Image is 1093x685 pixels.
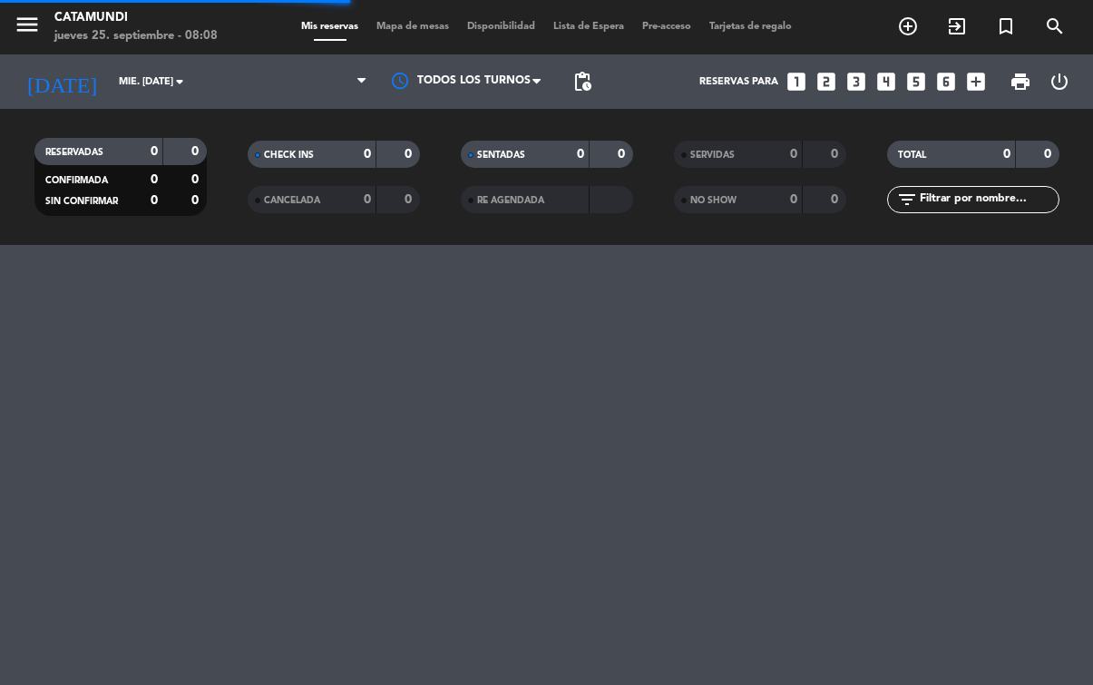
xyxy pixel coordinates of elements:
strong: 0 [191,194,202,207]
span: Disponibilidad [458,22,544,32]
strong: 0 [405,193,415,206]
strong: 0 [831,193,842,206]
span: BUSCAR [1030,11,1079,42]
span: RESERVAR MESA [883,11,932,42]
span: RE AGENDADA [477,196,544,205]
strong: 0 [151,194,158,207]
span: Reserva especial [981,11,1030,42]
span: print [1010,71,1031,93]
i: filter_list [896,189,918,210]
div: Catamundi [54,9,218,27]
i: looks_6 [934,70,958,93]
span: Mis reservas [292,22,367,32]
strong: 0 [1044,148,1055,161]
i: exit_to_app [946,15,968,37]
span: CHECK INS [264,151,314,160]
span: Reservas para [699,76,778,88]
input: Filtrar por nombre... [918,190,1059,210]
strong: 0 [191,173,202,186]
i: arrow_drop_down [169,71,190,93]
i: looks_one [785,70,808,93]
span: Mapa de mesas [367,22,458,32]
strong: 0 [405,148,415,161]
span: CANCELADA [264,196,320,205]
span: CONFIRMADA [45,176,108,185]
i: looks_3 [844,70,868,93]
strong: 0 [831,148,842,161]
i: looks_4 [874,70,898,93]
button: menu [14,11,41,44]
i: menu [14,11,41,38]
strong: 0 [790,148,797,161]
div: jueves 25. septiembre - 08:08 [54,27,218,45]
div: LOG OUT [1040,54,1079,109]
span: Lista de Espera [544,22,633,32]
span: NO SHOW [690,196,737,205]
span: TOTAL [898,151,926,160]
strong: 0 [364,193,371,206]
span: pending_actions [571,71,593,93]
span: WALK IN [932,11,981,42]
strong: 0 [618,148,629,161]
i: [DATE] [14,62,110,102]
i: power_settings_new [1049,71,1070,93]
i: add_circle_outline [897,15,919,37]
span: SERVIDAS [690,151,735,160]
i: turned_in_not [995,15,1017,37]
strong: 0 [191,145,202,158]
strong: 0 [151,145,158,158]
strong: 0 [1003,148,1010,161]
span: RESERVADAS [45,148,103,157]
strong: 0 [790,193,797,206]
span: SENTADAS [477,151,525,160]
strong: 0 [577,148,584,161]
strong: 0 [151,173,158,186]
i: add_box [964,70,988,93]
span: Tarjetas de regalo [700,22,801,32]
i: looks_two [815,70,838,93]
strong: 0 [364,148,371,161]
span: SIN CONFIRMAR [45,197,118,206]
i: search [1044,15,1066,37]
span: Pre-acceso [633,22,700,32]
i: looks_5 [904,70,928,93]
